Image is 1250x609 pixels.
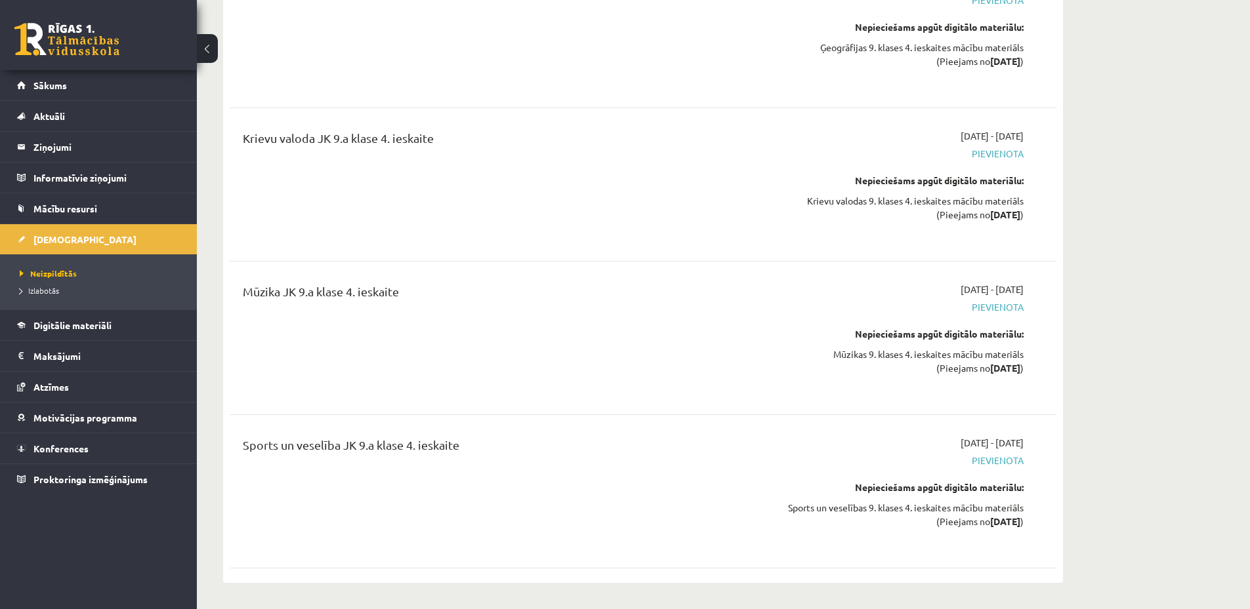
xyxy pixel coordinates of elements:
[20,285,184,296] a: Izlabotās
[990,362,1020,374] strong: [DATE]
[990,208,1020,220] strong: [DATE]
[17,163,180,193] a: Informatīvie ziņojumi
[17,341,180,371] a: Maksājumi
[17,310,180,340] a: Digitālie materiāli
[961,129,1024,143] span: [DATE] - [DATE]
[17,70,180,100] a: Sākums
[776,347,1024,375] div: Mūzikas 9. klases 4. ieskaites mācību materiāls (Pieejams no )
[33,319,112,331] span: Digitālie materiāli
[961,436,1024,450] span: [DATE] - [DATE]
[17,433,180,463] a: Konferences
[17,224,180,254] a: [DEMOGRAPHIC_DATA]
[776,454,1024,467] span: Pievienota
[990,515,1020,527] strong: [DATE]
[243,283,757,307] div: Mūzika JK 9.a klase 4. ieskaite
[33,79,67,91] span: Sākums
[776,481,1024,494] div: Nepieciešams apgūt digitālo materiālu:
[17,372,180,402] a: Atzīmes
[17,464,180,494] a: Proktoringa izmēģinājums
[776,327,1024,341] div: Nepieciešams apgūt digitālo materiālu:
[33,132,180,162] legend: Ziņojumi
[243,436,757,460] div: Sports un veselība JK 9.a klase 4. ieskaite
[776,194,1024,222] div: Krievu valodas 9. klases 4. ieskaites mācību materiāls (Pieejams no )
[20,267,184,279] a: Neizpildītās
[33,442,89,454] span: Konferences
[33,163,180,193] legend: Informatīvie ziņojumi
[776,147,1024,161] span: Pievienota
[243,129,757,153] div: Krievu valoda JK 9.a klase 4. ieskaite
[776,41,1024,68] div: Ģeogrāfijas 9. klases 4. ieskaites mācību materiāls (Pieejams no )
[17,403,180,433] a: Motivācijas programma
[33,233,136,245] span: [DEMOGRAPHIC_DATA]
[776,300,1024,314] span: Pievienota
[33,381,69,393] span: Atzīmes
[33,341,180,371] legend: Maksājumi
[33,203,97,214] span: Mācību resursi
[20,285,59,296] span: Izlabotās
[17,101,180,131] a: Aktuāli
[776,20,1024,34] div: Nepieciešams apgūt digitālo materiālu:
[33,473,148,485] span: Proktoringa izmēģinājums
[776,174,1024,187] div: Nepieciešams apgūt digitālo materiālu:
[14,23,119,56] a: Rīgas 1. Tālmācības vidusskola
[20,268,77,279] span: Neizpildītās
[17,193,180,224] a: Mācību resursi
[990,55,1020,67] strong: [DATE]
[961,283,1024,296] span: [DATE] - [DATE]
[33,110,65,122] span: Aktuāli
[17,132,180,162] a: Ziņojumi
[776,501,1024,528] div: Sports un veselības 9. klases 4. ieskaites mācību materiāls (Pieejams no )
[33,412,137,423] span: Motivācijas programma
